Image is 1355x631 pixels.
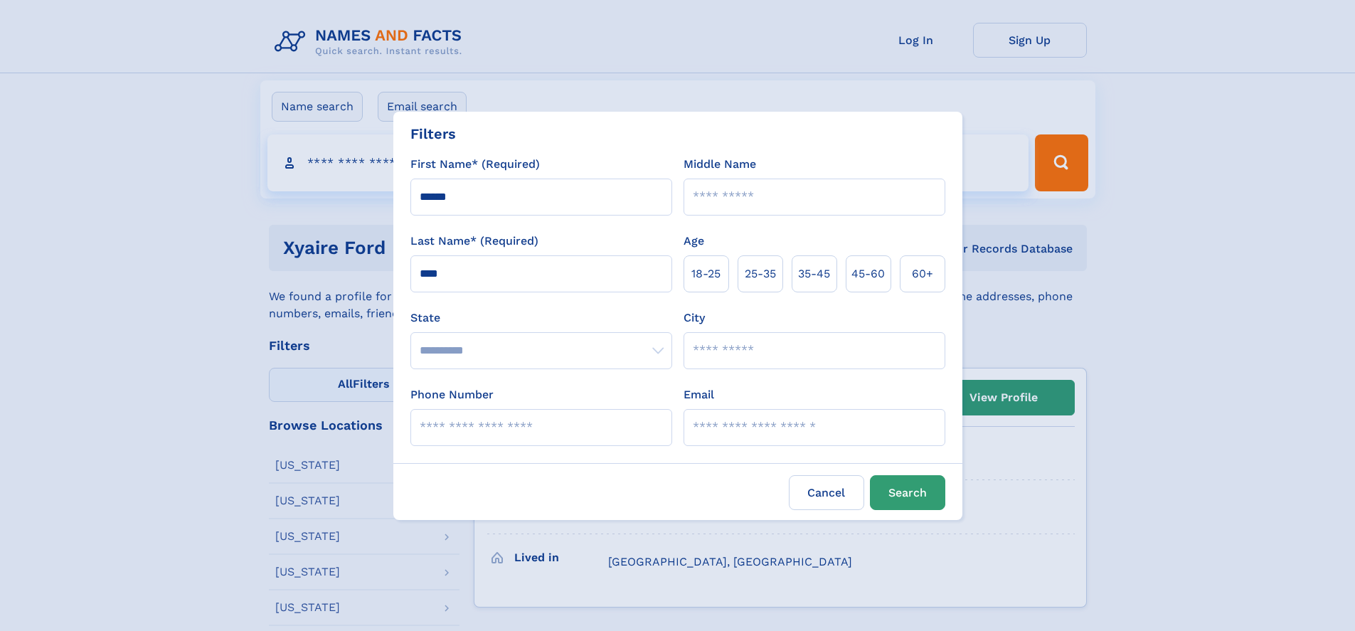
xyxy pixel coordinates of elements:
[789,475,864,510] label: Cancel
[684,386,714,403] label: Email
[870,475,945,510] button: Search
[684,233,704,250] label: Age
[410,123,456,144] div: Filters
[691,265,721,282] span: 18‑25
[684,309,705,327] label: City
[745,265,776,282] span: 25‑35
[851,265,885,282] span: 45‑60
[912,265,933,282] span: 60+
[410,156,540,173] label: First Name* (Required)
[684,156,756,173] label: Middle Name
[410,233,538,250] label: Last Name* (Required)
[798,265,830,282] span: 35‑45
[410,386,494,403] label: Phone Number
[410,309,672,327] label: State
